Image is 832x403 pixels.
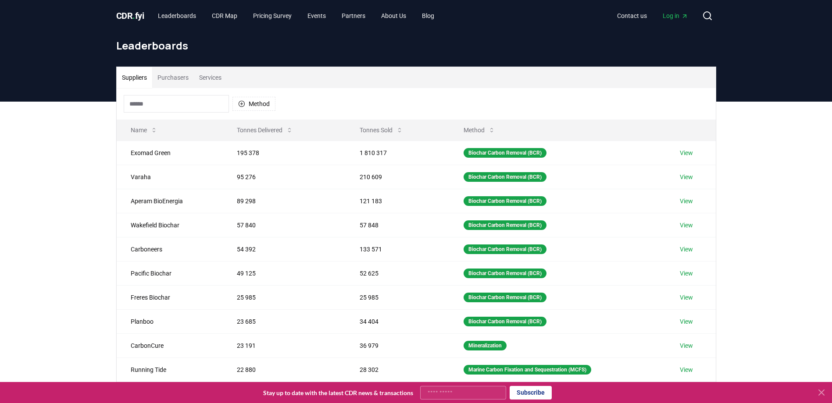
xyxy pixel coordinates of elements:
div: Biochar Carbon Removal (BCR) [464,317,546,326]
td: Pacific Biochar [117,261,223,285]
div: Mineralization [464,341,507,350]
div: Marine Carbon Fixation and Sequestration (MCFS) [464,365,591,375]
td: 23 191 [223,333,345,357]
h1: Leaderboards [116,39,716,53]
a: Contact us [610,8,654,24]
td: 121 183 [346,189,450,213]
div: Biochar Carbon Removal (BCR) [464,196,546,206]
td: Freres Biochar [117,285,223,309]
td: 89 298 [223,189,345,213]
td: 57 840 [223,213,345,237]
td: Exomad Green [117,141,223,165]
button: Tonnes Delivered [230,121,300,139]
button: Method [457,121,502,139]
a: CDR.fyi [116,10,144,22]
td: 36 979 [346,333,450,357]
td: 1 810 317 [346,141,450,165]
a: Pricing Survey [246,8,299,24]
span: . [132,11,135,21]
a: View [680,245,693,254]
td: Running Tide [117,357,223,382]
a: Log in [656,8,695,24]
td: 25 985 [346,285,450,309]
nav: Main [151,8,441,24]
button: Method [232,97,275,111]
td: 57 848 [346,213,450,237]
div: Biochar Carbon Removal (BCR) [464,220,546,230]
td: 52 625 [346,261,450,285]
td: Aperam BioEnergia [117,189,223,213]
button: Services [194,67,227,88]
td: 195 378 [223,141,345,165]
td: 23 685 [223,309,345,333]
button: Tonnes Sold [353,121,410,139]
td: 22 880 [223,357,345,382]
a: View [680,269,693,278]
div: Biochar Carbon Removal (BCR) [464,244,546,254]
a: Blog [415,8,441,24]
nav: Main [610,8,695,24]
td: 210 609 [346,165,450,189]
td: CarbonCure [117,333,223,357]
a: About Us [374,8,413,24]
td: Carboneers [117,237,223,261]
a: Events [300,8,333,24]
a: View [680,341,693,350]
td: Varaha [117,165,223,189]
a: Leaderboards [151,8,203,24]
div: Biochar Carbon Removal (BCR) [464,148,546,158]
div: Biochar Carbon Removal (BCR) [464,269,546,278]
td: 28 302 [346,357,450,382]
button: Purchasers [152,67,194,88]
a: CDR Map [205,8,244,24]
button: Suppliers [117,67,152,88]
td: 25 985 [223,285,345,309]
span: CDR fyi [116,11,144,21]
a: View [680,293,693,302]
a: View [680,365,693,374]
td: Planboo [117,309,223,333]
a: View [680,317,693,326]
td: 95 276 [223,165,345,189]
td: 49 125 [223,261,345,285]
a: View [680,173,693,181]
a: View [680,197,693,205]
a: View [680,148,693,157]
td: 34 404 [346,309,450,333]
td: Wakefield Biochar [117,213,223,237]
span: Log in [663,11,688,20]
a: View [680,221,693,230]
td: 54 392 [223,237,345,261]
div: Biochar Carbon Removal (BCR) [464,293,546,302]
td: 133 571 [346,237,450,261]
button: Name [124,121,164,139]
a: Partners [335,8,372,24]
div: Biochar Carbon Removal (BCR) [464,172,546,182]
